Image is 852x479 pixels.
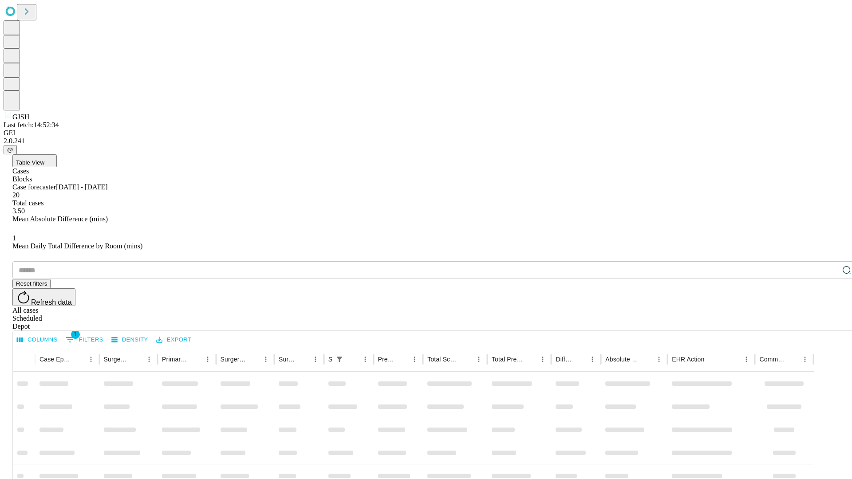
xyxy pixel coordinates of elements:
button: Sort [460,353,473,365]
button: Menu [473,353,485,365]
button: Sort [347,353,359,365]
button: Sort [396,353,408,365]
button: Select columns [15,333,60,347]
div: GEI [4,129,848,137]
span: 1 [71,330,80,339]
button: Sort [247,353,260,365]
button: Menu [143,353,155,365]
span: 1 [12,234,16,242]
div: 1 active filter [333,353,346,365]
button: Menu [201,353,214,365]
div: 2.0.241 [4,137,848,145]
span: Mean Absolute Difference (mins) [12,215,108,223]
span: Case forecaster [12,183,56,191]
button: Table View [12,154,57,167]
button: Menu [653,353,665,365]
span: @ [7,146,13,153]
button: Sort [574,353,586,365]
div: EHR Action [672,356,704,363]
div: Difference [556,356,573,363]
span: Mean Daily Total Difference by Room (mins) [12,242,142,250]
button: Sort [705,353,718,365]
button: Menu [740,353,753,365]
span: Table View [16,159,44,166]
div: Primary Service [162,356,188,363]
button: Menu [260,353,272,365]
button: Menu [586,353,599,365]
button: Sort [72,353,85,365]
div: Surgery Date [279,356,296,363]
button: Export [154,333,193,347]
div: Comments [759,356,785,363]
span: [DATE] - [DATE] [56,183,107,191]
button: Show filters [333,353,346,365]
div: Absolute Difference [605,356,639,363]
button: Sort [189,353,201,365]
span: Total cases [12,199,43,207]
button: Sort [130,353,143,365]
button: Show filters [63,333,106,347]
div: Predicted In Room Duration [378,356,395,363]
div: Surgery Name [221,356,246,363]
span: Refresh data [31,298,72,306]
button: Menu [799,353,811,365]
button: Sort [297,353,309,365]
span: 20 [12,191,20,199]
div: Scheduled In Room Duration [328,356,332,363]
button: Menu [85,353,97,365]
button: Reset filters [12,279,51,288]
button: Refresh data [12,288,75,306]
button: Sort [524,353,536,365]
div: Case Epic Id [39,356,71,363]
span: Last fetch: 14:52:34 [4,121,59,129]
button: @ [4,145,17,154]
button: Menu [359,353,371,365]
div: Surgeon Name [104,356,130,363]
button: Menu [408,353,421,365]
button: Density [109,333,150,347]
button: Sort [786,353,799,365]
div: Total Scheduled Duration [427,356,459,363]
button: Menu [309,353,322,365]
button: Menu [536,353,549,365]
button: Sort [640,353,653,365]
div: Total Predicted Duration [492,356,524,363]
span: Reset filters [16,280,47,287]
span: GJSH [12,113,29,121]
span: 3.50 [12,207,25,215]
